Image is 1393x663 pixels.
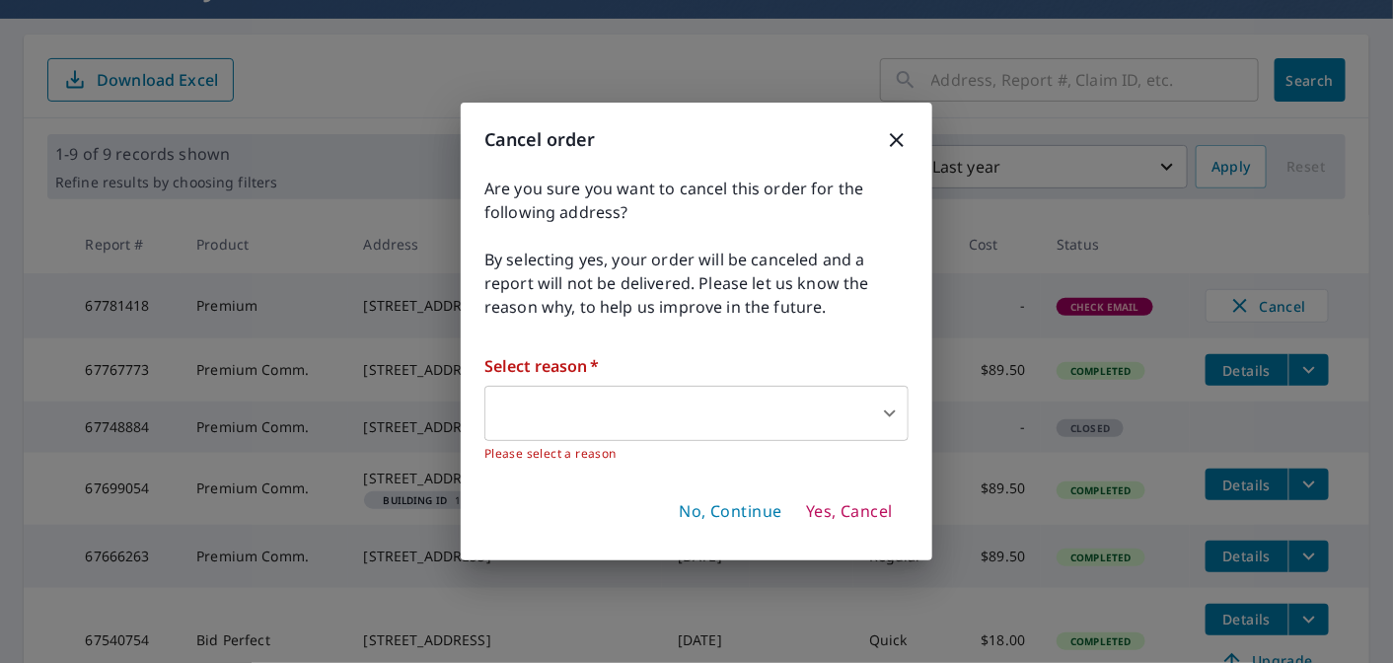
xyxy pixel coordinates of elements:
[679,501,782,523] span: No, Continue
[484,177,909,224] span: Are you sure you want to cancel this order for the following address?
[484,444,909,464] p: Please select a reason
[798,495,901,529] button: Yes, Cancel
[484,386,909,441] div: ​
[671,495,790,529] button: No, Continue
[484,248,909,319] span: By selecting yes, your order will be canceled and a report will not be delivered. Please let us k...
[806,501,893,523] span: Yes, Cancel
[484,126,909,153] h3: Cancel order
[484,354,909,378] label: Select reason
